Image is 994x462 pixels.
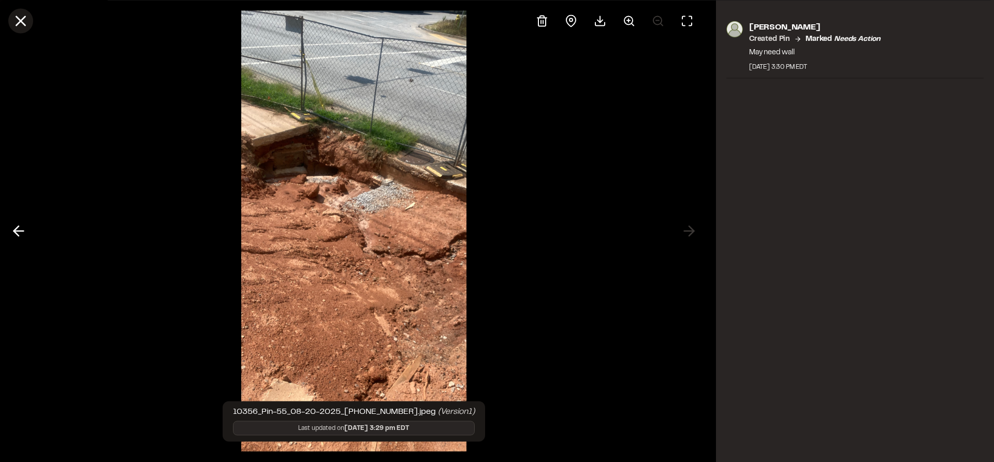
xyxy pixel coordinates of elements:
[8,8,33,33] button: Close modal
[617,8,641,33] button: Zoom in
[834,36,881,42] em: needs action
[6,219,31,244] button: Previous photo
[749,21,881,33] p: [PERSON_NAME]
[559,8,583,33] div: View pin on map
[749,47,881,58] p: May need wall
[749,33,790,44] p: Created Pin
[675,8,699,33] button: Toggle Fullscreen
[806,33,881,44] p: Marked
[749,62,881,71] div: [DATE] 3:30 PM EDT
[726,21,743,37] img: photo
